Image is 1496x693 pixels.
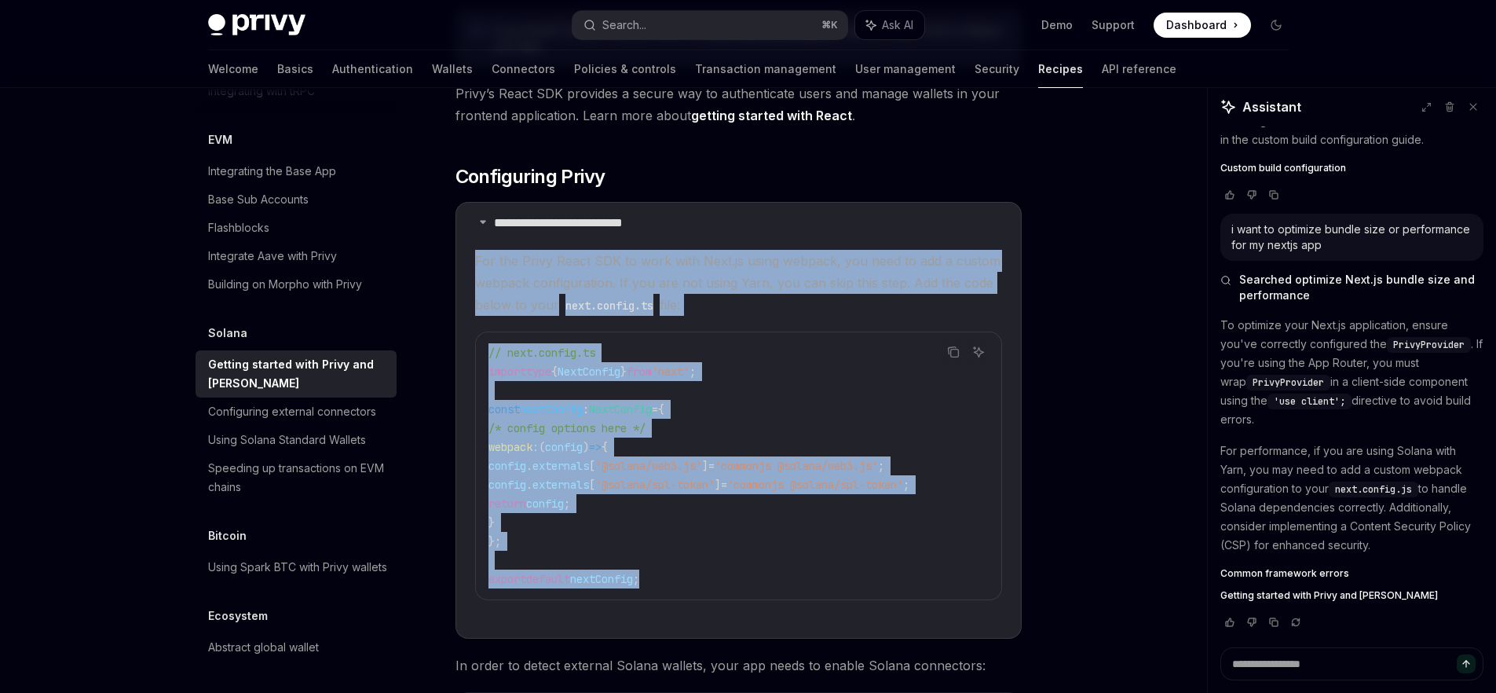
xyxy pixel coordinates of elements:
h5: EVM [208,130,232,149]
div: Integrate Aave with Privy [208,247,337,266]
button: Searched optimize Next.js bundle size and performance [1220,272,1483,303]
a: Demo [1041,17,1073,33]
button: Ask AI [855,11,924,39]
code: next.config.ts [559,297,660,314]
div: Integrating the Base App [208,162,336,181]
span: Common framework errors [1220,567,1349,580]
a: Using Spark BTC with Privy wallets [196,553,397,581]
span: Dashboard [1166,17,1227,33]
p: For performance, if you are using Solana with Yarn, you may need to add a custom webpack configur... [1220,442,1483,555]
span: nextConfig [570,572,633,586]
div: Base Sub Accounts [208,190,309,209]
span: ( [539,440,545,454]
a: Wallets [432,50,473,88]
a: Integrating the Base App [196,157,397,185]
a: Welcome [208,50,258,88]
span: = [708,459,715,473]
a: Authentication [332,50,413,88]
span: config [488,478,526,492]
span: return [488,497,526,511]
div: Flashblocks [208,218,269,237]
span: ] [702,459,708,473]
span: 'commonjs @solana/spl-token' [727,478,903,492]
span: = [721,478,727,492]
div: Building on Morpho with Privy [208,275,362,294]
span: ⌘ K [821,19,838,31]
p: To optimize your Next.js application, ensure you've correctly configured the . If you're using th... [1220,316,1483,429]
span: } [620,365,627,379]
span: PrivyProvider [1393,339,1465,351]
span: Assistant [1242,97,1301,116]
span: config [488,459,526,473]
span: /* config options here */ [488,421,646,435]
a: getting started with React [691,108,852,124]
a: Speeding up transactions on EVM chains [196,454,397,501]
a: Base Sub Accounts [196,185,397,214]
span: Ask AI [882,17,913,33]
div: Using Solana Standard Wallets [208,431,366,449]
span: externals [532,459,589,473]
button: Ask AI [968,342,989,362]
span: = [652,402,658,416]
span: 'use client'; [1274,395,1345,408]
a: Using Solana Standard Wallets [196,426,397,454]
div: Abstract global wallet [208,638,319,657]
h5: Ecosystem [208,607,268,625]
span: PrivyProvider [1253,376,1324,389]
span: import [488,365,526,379]
button: Send message [1457,654,1476,673]
span: { [658,402,664,416]
span: config [526,497,564,511]
a: Basics [277,50,313,88]
span: config [545,440,583,454]
a: Integrate Aave with Privy [196,242,397,270]
div: Getting started with Privy and [PERSON_NAME] [208,355,387,393]
span: webpack [488,440,532,454]
img: dark logo [208,14,305,36]
a: Support [1092,17,1135,33]
a: Building on Morpho with Privy [196,270,397,299]
span: '@solana/spl-token' [595,478,715,492]
span: { [602,440,608,454]
span: ; [689,365,696,379]
button: Search...⌘K [572,11,847,39]
span: [ [589,478,595,492]
span: ] [715,478,721,492]
a: Abstract global wallet [196,633,397,662]
span: export [488,572,526,586]
span: [ [589,459,595,473]
a: Dashboard [1154,13,1251,38]
span: { [551,365,558,379]
a: Transaction management [695,50,836,88]
div: Configuring external connectors [208,402,376,421]
span: ; [633,572,639,586]
span: nextConfig [520,402,583,416]
span: externals [532,478,589,492]
a: Security [975,50,1019,88]
a: Custom build configuration [1220,162,1483,174]
div: Search... [602,16,646,35]
span: '@solana/web3.js' [595,459,702,473]
button: Copy the contents from the code block [943,342,964,362]
span: : [583,402,589,416]
a: User management [855,50,956,88]
span: NextConfig [558,365,620,379]
a: Policies & controls [574,50,676,88]
h5: Bitcoin [208,526,247,545]
span: ; [903,478,909,492]
a: Common framework errors [1220,567,1483,580]
span: In order to detect external Solana wallets, your app needs to enable Solana connectors: [455,654,1022,676]
span: 'next' [652,365,689,379]
div: Speeding up transactions on EVM chains [208,459,387,497]
span: Custom build configuration [1220,162,1346,174]
span: from [627,365,652,379]
span: For the Privy React SDK to work with Next.js using webpack, you need to add a custom webpack conf... [475,250,1002,316]
h5: Solana [208,324,247,343]
span: Getting started with Privy and [PERSON_NAME] [1220,589,1438,602]
div: i want to optimize bundle size or performance for my nextjs app [1231,222,1472,253]
span: . [526,478,532,492]
a: Recipes [1038,50,1083,88]
span: type [526,365,551,379]
span: // next.config.ts [488,346,595,360]
span: }; [488,534,501,548]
